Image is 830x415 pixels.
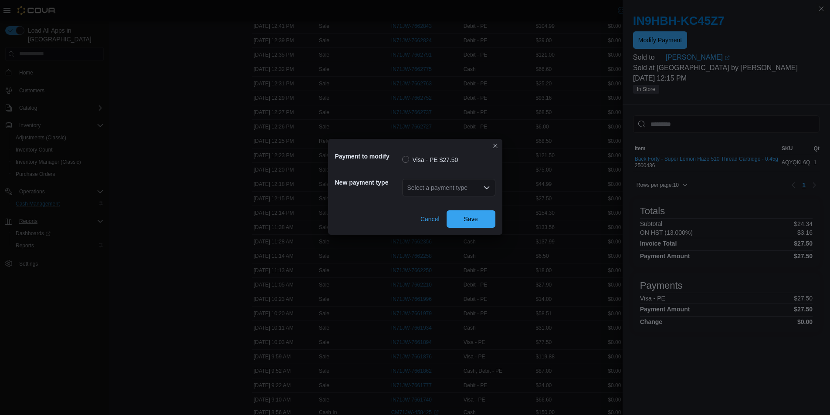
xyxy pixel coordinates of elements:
button: Closes this modal window [490,141,501,151]
button: Open list of options [483,184,490,191]
span: Cancel [420,215,440,223]
label: Visa - PE $27.50 [402,155,458,165]
button: Cancel [417,210,443,228]
button: Save [447,210,495,228]
span: Save [464,215,478,223]
h5: New payment type [335,174,400,191]
h5: Payment to modify [335,148,400,165]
